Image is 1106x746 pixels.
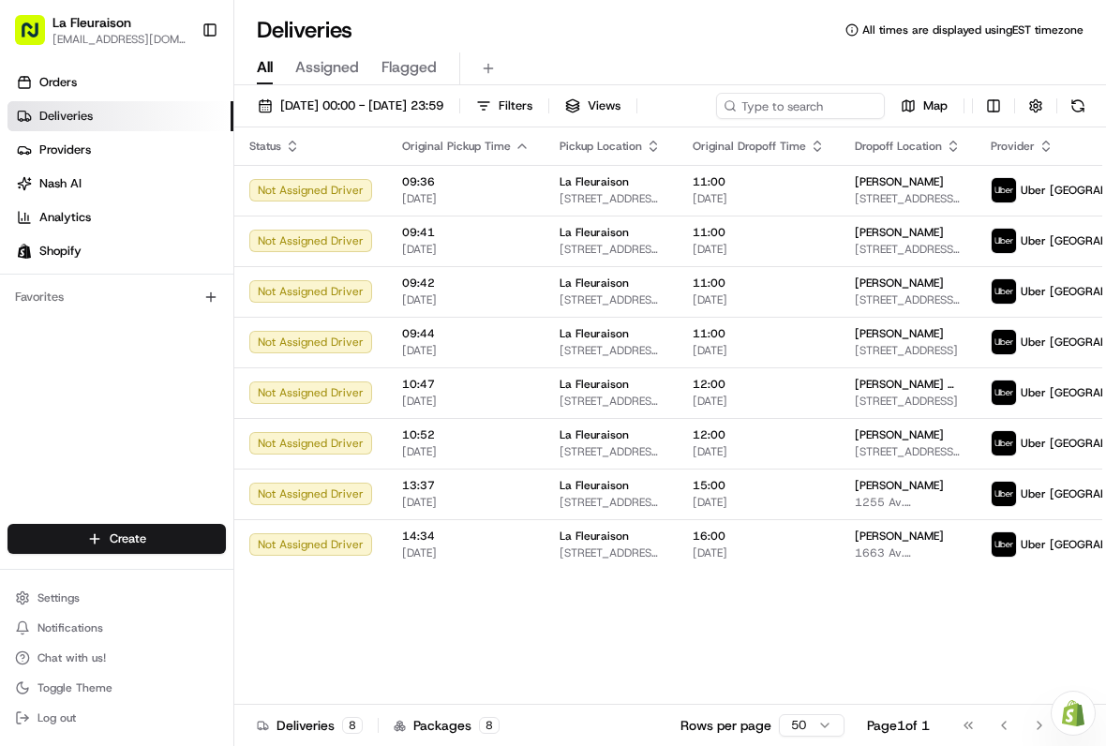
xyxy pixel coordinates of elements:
[855,545,961,560] span: 1663 Av. [STREET_ADDRESS]
[560,478,629,493] span: La Fleuraison
[402,242,530,257] span: [DATE]
[560,242,663,257] span: [STREET_ADDRESS][PERSON_NAME]
[7,524,226,554] button: Create
[693,343,825,358] span: [DATE]
[402,495,530,510] span: [DATE]
[693,545,825,560] span: [DATE]
[855,377,961,392] span: [PERSON_NAME] & [PERSON_NAME]
[37,710,76,725] span: Log out
[7,645,226,671] button: Chat with us!
[39,108,93,125] span: Deliveries
[249,139,281,154] span: Status
[402,225,530,240] span: 09:41
[855,292,961,307] span: [STREET_ADDRESS][PERSON_NAME][PERSON_NAME]
[402,444,530,459] span: [DATE]
[560,326,629,341] span: La Fleuraison
[560,394,663,409] span: [STREET_ADDRESS][PERSON_NAME]
[402,326,530,341] span: 09:44
[992,431,1016,455] img: uber-new-logo.jpeg
[402,191,530,206] span: [DATE]
[110,530,146,547] span: Create
[560,343,663,358] span: [STREET_ADDRESS][PERSON_NAME]
[693,191,825,206] span: [DATE]
[402,427,530,442] span: 10:52
[855,444,961,459] span: [STREET_ADDRESS][PERSON_NAME]
[402,545,530,560] span: [DATE]
[892,93,956,119] button: Map
[693,478,825,493] span: 15:00
[402,174,530,189] span: 09:36
[992,380,1016,405] img: uber-new-logo.jpeg
[39,175,82,192] span: Nash AI
[7,705,226,731] button: Log out
[855,225,944,240] span: [PERSON_NAME]
[257,15,352,45] h1: Deliveries
[479,717,500,734] div: 8
[693,174,825,189] span: 11:00
[991,139,1035,154] span: Provider
[855,478,944,493] span: [PERSON_NAME]
[7,135,233,165] a: Providers
[693,242,825,257] span: [DATE]
[52,13,131,32] button: La Fleuraison
[855,495,961,510] span: 1255 Av. [STREET_ADDRESS]
[588,97,620,114] span: Views
[560,529,629,544] span: La Fleuraison
[693,427,825,442] span: 12:00
[693,139,806,154] span: Original Dropoff Time
[39,243,82,260] span: Shopify
[992,178,1016,202] img: uber-new-logo.jpeg
[560,545,663,560] span: [STREET_ADDRESS][PERSON_NAME]
[855,326,944,341] span: [PERSON_NAME]
[693,444,825,459] span: [DATE]
[560,377,629,392] span: La Fleuraison
[855,529,944,544] span: [PERSON_NAME]
[249,93,452,119] button: [DATE] 00:00 - [DATE] 23:59
[923,97,948,114] span: Map
[7,282,226,312] div: Favorites
[7,67,233,97] a: Orders
[402,377,530,392] span: 10:47
[280,97,443,114] span: [DATE] 00:00 - [DATE] 23:59
[402,343,530,358] span: [DATE]
[855,191,961,206] span: [STREET_ADDRESS][PERSON_NAME]
[693,529,825,544] span: 16:00
[560,191,663,206] span: [STREET_ADDRESS][PERSON_NAME]
[37,680,112,695] span: Toggle Theme
[716,93,885,119] input: Type to search
[295,56,359,79] span: Assigned
[855,427,944,442] span: [PERSON_NAME]
[693,326,825,341] span: 11:00
[855,394,961,409] span: [STREET_ADDRESS]
[7,236,233,266] a: Shopify
[560,292,663,307] span: [STREET_ADDRESS][PERSON_NAME]
[992,532,1016,557] img: uber-new-logo.jpeg
[693,495,825,510] span: [DATE]
[7,169,233,199] a: Nash AI
[855,174,944,189] span: [PERSON_NAME]
[693,377,825,392] span: 12:00
[257,716,363,735] div: Deliveries
[855,276,944,291] span: [PERSON_NAME]
[402,478,530,493] span: 13:37
[992,279,1016,304] img: uber-new-logo.jpeg
[257,56,273,79] span: All
[402,139,511,154] span: Original Pickup Time
[52,32,187,47] button: [EMAIL_ADDRESS][DOMAIN_NAME]
[37,590,80,605] span: Settings
[693,225,825,240] span: 11:00
[39,142,91,158] span: Providers
[7,202,233,232] a: Analytics
[39,209,91,226] span: Analytics
[402,529,530,544] span: 14:34
[560,174,629,189] span: La Fleuraison
[557,93,629,119] button: Views
[37,620,103,635] span: Notifications
[862,22,1084,37] span: All times are displayed using EST timezone
[402,394,530,409] span: [DATE]
[680,716,771,735] p: Rows per page
[342,717,363,734] div: 8
[855,242,961,257] span: [STREET_ADDRESS][PERSON_NAME]
[992,229,1016,253] img: uber-new-logo.jpeg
